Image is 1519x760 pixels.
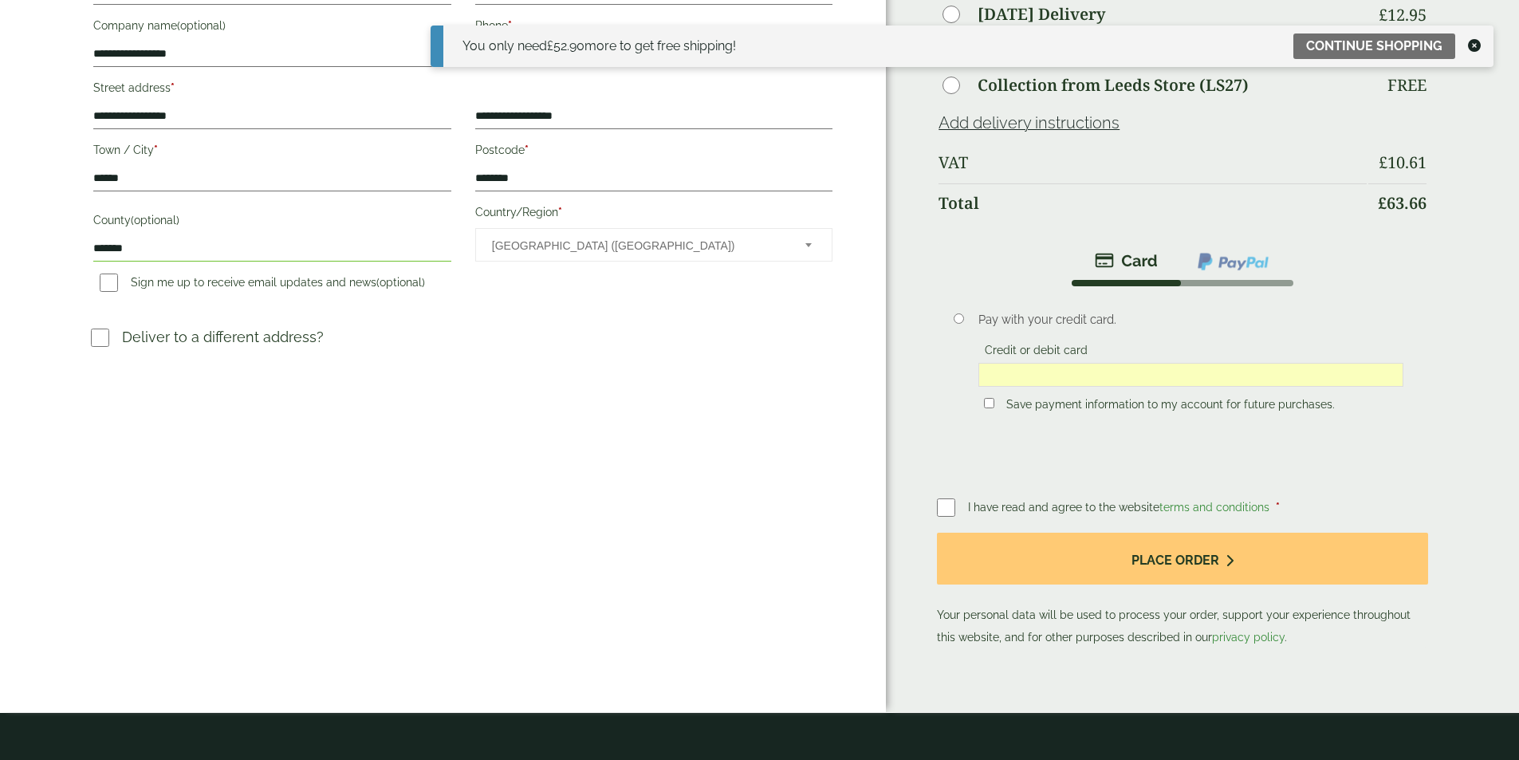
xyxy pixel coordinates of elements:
[937,533,1427,648] p: Your personal data will be used to process your order, support your experience throughout this we...
[968,501,1273,514] span: I have read and agree to the website
[547,38,553,53] span: £
[154,144,158,156] abbr: required
[1293,33,1455,59] a: Continue shopping
[983,368,1399,382] iframe: Secure card payment input frame
[978,344,1094,361] label: Credit or debit card
[131,214,179,226] span: (optional)
[475,139,832,166] label: Postcode
[171,81,175,94] abbr: required
[1379,152,1427,173] bdi: 10.61
[93,209,451,236] label: County
[978,311,1403,329] p: Pay with your credit card.
[376,276,425,289] span: (optional)
[475,228,832,262] span: Country/Region
[93,276,431,293] label: Sign me up to receive email updates and news
[1159,501,1269,514] a: terms and conditions
[1379,4,1427,26] bdi: 12.95
[558,206,562,219] abbr: required
[93,139,451,166] label: Town / City
[475,14,832,41] label: Phone
[1212,631,1285,644] a: privacy policy
[177,19,226,32] span: (optional)
[462,37,736,56] div: You only need more to get free shipping!
[939,183,1366,222] th: Total
[100,274,118,292] input: Sign me up to receive email updates and news(optional)
[93,77,451,104] label: Street address
[1378,192,1387,214] span: £
[508,19,512,32] abbr: required
[1196,251,1270,272] img: ppcp-gateway.png
[1095,251,1158,270] img: stripe.png
[937,533,1427,585] button: Place order
[1378,192,1427,214] bdi: 63.66
[93,14,451,41] label: Company name
[492,229,784,262] span: United Kingdom (UK)
[1276,501,1280,514] abbr: required
[1387,76,1427,95] p: Free
[977,23,1366,47] p: 2pm Cut off
[1379,152,1387,173] span: £
[547,38,584,53] span: 52.90
[122,326,324,348] p: Deliver to a different address?
[1000,398,1341,415] label: Save payment information to my account for future purchases.
[978,77,1249,93] label: Collection from Leeds Store (LS27)
[939,113,1120,132] a: Add delivery instructions
[525,144,529,156] abbr: required
[978,6,1105,22] label: [DATE] Delivery
[1379,4,1387,26] span: £
[939,144,1366,182] th: VAT
[475,201,832,228] label: Country/Region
